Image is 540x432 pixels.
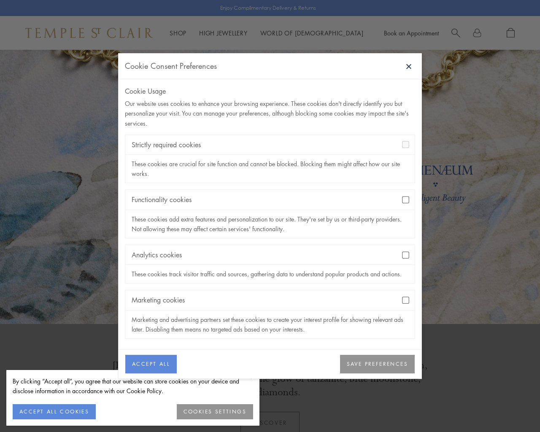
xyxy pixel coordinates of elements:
[13,376,253,396] div: By clicking “Accept all”, you agree that our website can store cookies on your device and disclos...
[125,310,415,338] div: Marketing and advertising partners set these cookies to create your interest profile for showing ...
[125,265,415,283] div: These cookies track visitor traffic and sources, gathering data to understand popular products an...
[125,290,415,310] div: Marketing cookies
[125,60,217,73] div: Cookie Consent Preferences
[125,135,415,155] div: Strictly required cookies
[125,355,177,373] button: ACCEPT ALL
[177,404,253,419] button: COOKIES SETTINGS
[125,86,415,97] div: Cookie Usage
[125,190,415,210] div: Functionality cookies
[125,245,415,265] div: Analytics cookies
[13,404,96,419] button: ACCEPT ALL COOKIES
[125,155,415,183] div: These cookies are crucial for site function and cannot be blocked. Blocking them might affect how...
[340,355,415,373] button: SAVE PREFERENCES
[125,99,415,128] div: Our website uses cookies to enhance your browsing experience. These cookies don't directly identi...
[125,210,415,238] div: These cookies add extra features and personalization to our site. They're set by us or third-part...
